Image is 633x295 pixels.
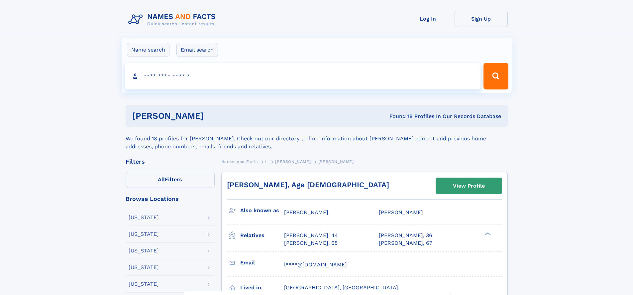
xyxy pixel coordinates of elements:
[284,232,338,239] a: [PERSON_NAME], 44
[265,157,268,166] a: L
[158,176,165,183] span: All
[275,157,311,166] a: [PERSON_NAME]
[126,159,215,165] div: Filters
[318,159,354,164] span: [PERSON_NAME]
[379,209,423,216] span: [PERSON_NAME]
[176,43,218,57] label: Email search
[436,178,502,194] a: View Profile
[129,215,159,220] div: [US_STATE]
[129,231,159,237] div: [US_STATE]
[126,196,215,202] div: Browse Locations
[240,257,284,268] h3: Email
[126,172,215,188] label: Filters
[129,265,159,270] div: [US_STATE]
[483,232,491,236] div: ❯
[221,157,258,166] a: Names and Facts
[126,127,508,151] div: We found 18 profiles for [PERSON_NAME]. Check out our directory to find information about [PERSON...
[455,11,508,27] a: Sign Up
[126,11,221,29] img: Logo Names and Facts
[129,281,159,287] div: [US_STATE]
[240,230,284,241] h3: Relatives
[129,248,159,253] div: [US_STATE]
[265,159,268,164] span: L
[296,113,501,120] div: Found 18 Profiles In Our Records Database
[127,43,169,57] label: Name search
[379,232,432,239] a: [PERSON_NAME], 36
[240,205,284,216] h3: Also known as
[240,282,284,293] h3: Lived in
[132,112,297,120] h1: [PERSON_NAME]
[284,209,328,216] span: [PERSON_NAME]
[125,63,481,89] input: search input
[401,11,455,27] a: Log In
[379,239,432,247] a: [PERSON_NAME], 67
[275,159,311,164] span: [PERSON_NAME]
[284,239,338,247] a: [PERSON_NAME], 65
[284,284,398,291] span: [GEOGRAPHIC_DATA], [GEOGRAPHIC_DATA]
[483,63,508,89] button: Search Button
[453,178,485,194] div: View Profile
[227,181,389,189] a: [PERSON_NAME], Age [DEMOGRAPHIC_DATA]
